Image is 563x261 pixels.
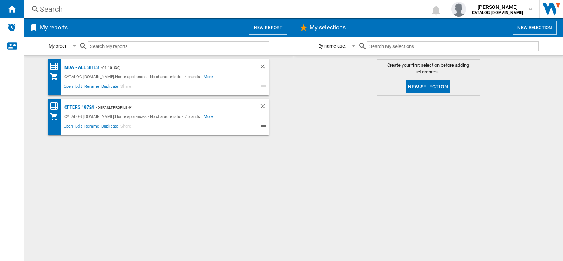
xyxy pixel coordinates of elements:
span: Share [119,123,132,132]
span: [PERSON_NAME] [472,3,523,11]
button: New selection [406,80,450,93]
span: Duplicate [100,123,119,132]
span: Open [63,123,74,132]
span: Open [63,83,74,92]
input: Search My selections [367,41,538,51]
div: MDA - ALL SITES [63,63,99,72]
div: My Assortment [50,112,63,121]
button: New report [249,21,287,35]
div: Price Matrix [50,62,63,71]
div: My Assortment [50,72,63,81]
span: Rename [83,83,100,92]
span: Rename [83,123,100,132]
b: CATALOG [DOMAIN_NAME] [472,10,523,15]
span: Edit [74,123,83,132]
div: CATALOG [DOMAIN_NAME]:Home appliances - No characteristic - 2 brands [63,112,204,121]
h2: My reports [38,21,69,35]
span: More [204,72,214,81]
div: Delete [259,103,269,112]
div: By name asc. [318,43,346,49]
span: Edit [74,83,83,92]
input: Search My reports [88,41,269,51]
img: profile.jpg [451,2,466,17]
img: alerts-logo.svg [7,23,16,32]
div: My order [49,43,66,49]
div: Price Matrix [50,102,63,111]
div: offers 18724 [63,103,94,112]
span: Share [119,83,132,92]
div: CATALOG [DOMAIN_NAME]:Home appliances - No characteristic - 4 brands [63,72,204,81]
div: Search [40,4,405,14]
button: New selection [513,21,557,35]
span: More [204,112,214,121]
div: - 01.10. (30) [99,63,244,72]
div: - Default profile (9) [94,103,244,112]
span: Create your first selection before adding references. [377,62,480,75]
h2: My selections [308,21,347,35]
div: Delete [259,63,269,72]
span: Duplicate [100,83,119,92]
